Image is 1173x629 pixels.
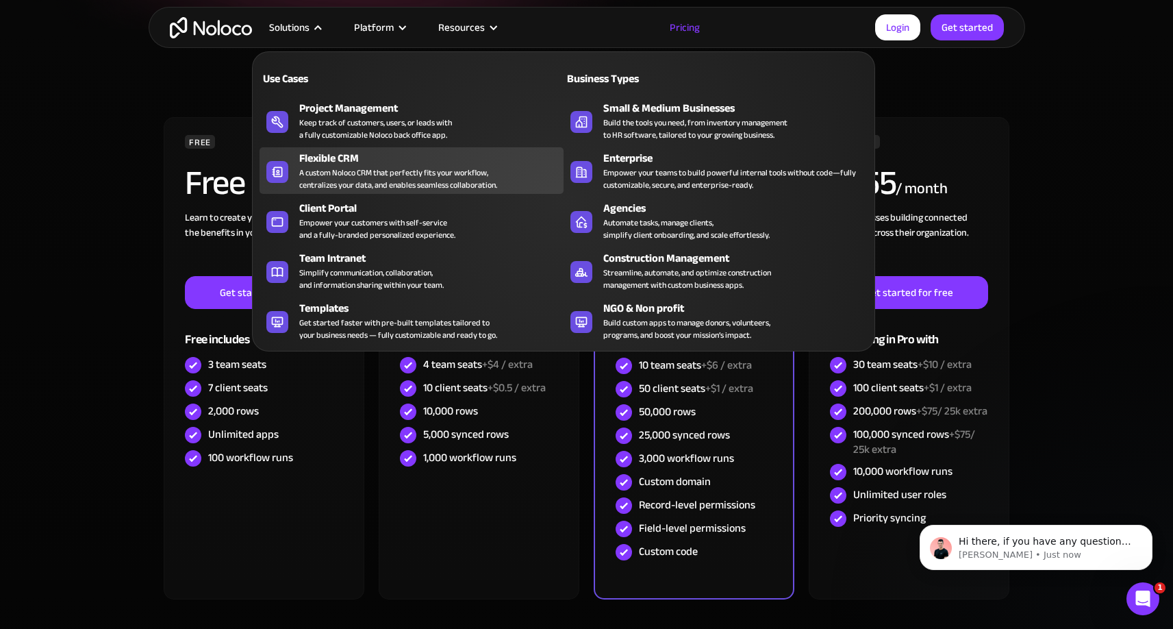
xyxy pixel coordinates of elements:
[931,14,1004,40] a: Get started
[260,62,564,94] a: Use Cases
[639,497,755,513] div: Record-level permissions
[830,210,987,276] div: For businesses building connected solutions across their organization. ‍
[299,200,570,217] div: Client Portal
[482,354,533,375] span: +$4 / extra
[208,357,266,372] div: 3 team seats
[639,381,753,396] div: 50 client seats
[899,496,1173,592] iframe: Intercom notifications message
[603,300,874,317] div: NGO & Non profit
[269,18,310,36] div: Solutions
[603,150,874,166] div: Enterprise
[185,276,342,309] a: Get started for free
[603,267,771,291] div: Streamline, automate, and optimize construction management with custom business apps.
[705,378,753,399] span: +$1 / extra
[830,309,987,354] div: Everything in Pro with
[830,276,987,309] a: Get started for free
[564,62,868,94] a: Business Types
[918,354,972,375] span: +$10 / extra
[260,297,564,344] a: TemplatesGet started faster with pre-built templates tailored toyour business needs — fully custo...
[924,378,972,398] span: +$1 / extra
[260,71,406,87] div: Use Cases
[252,32,875,351] nav: Solutions
[603,116,787,141] div: Build the tools you need, from inventory management to HR software, tailored to your growing busi...
[299,317,497,341] div: Get started faster with pre-built templates tailored to your business needs — fully customizable ...
[564,247,868,294] a: Construction ManagementStreamline, automate, and optimize constructionmanagement with custom busi...
[875,14,920,40] a: Login
[252,18,337,36] div: Solutions
[639,404,696,419] div: 50,000 rows
[299,217,455,241] div: Empower your customers with self-service and a fully-branded personalized experience.
[260,147,564,194] a: Flexible CRMA custom Noloco CRM that perfectly fits your workflow,centralizes your data, and enab...
[853,427,987,457] div: 100,000 synced rows
[421,18,512,36] div: Resources
[260,97,564,144] a: Project ManagementKeep track of customers, users, or leads witha fully customizable Noloco back o...
[603,250,874,267] div: Construction Management
[260,197,564,244] a: Client PortalEmpower your customers with self-serviceand a fully-branded personalized experience.
[299,116,452,141] div: Keep track of customers, users, or leads with a fully customizable Noloco back office app.
[564,147,868,194] a: EnterpriseEmpower your teams to build powerful internal tools without code—fully customizable, se...
[639,451,734,466] div: 3,000 workflow runs
[185,210,342,276] div: Learn to create your first app and see the benefits in your team ‍
[564,97,868,144] a: Small & Medium BusinessesBuild the tools you need, from inventory managementto HR software, tailo...
[208,427,279,442] div: Unlimited apps
[299,150,570,166] div: Flexible CRM
[896,178,947,200] div: / month
[853,464,953,479] div: 10,000 workflow runs
[603,166,861,191] div: Empower your teams to build powerful internal tools without code—fully customizable, secure, and ...
[639,358,752,373] div: 10 team seats
[423,380,546,395] div: 10 client seats
[299,300,570,317] div: Templates
[488,378,546,398] span: +$0.5 / extra
[170,17,252,38] a: home
[185,135,215,149] div: FREE
[260,247,564,294] a: Team IntranetSimplify communication, collaboration,and information sharing within your team.
[299,100,570,116] div: Project Management
[639,544,698,559] div: Custom code
[1126,582,1159,615] iframe: Intercom live chat
[185,309,342,354] div: Free includes
[564,297,868,344] a: NGO & Non profitBuild custom apps to manage donors, volunteers,programs, and boost your mission’s...
[299,267,444,291] div: Simplify communication, collaboration, and information sharing within your team.
[853,510,926,526] div: Priority syncing
[853,404,987,419] div: 200,000 rows
[438,18,485,36] div: Resources
[853,487,946,502] div: Unlimited user roles
[639,428,730,443] div: 25,000 synced rows
[423,450,516,465] div: 1,000 workflow runs
[564,71,710,87] div: Business Types
[701,355,752,375] span: +$6 / extra
[185,166,244,200] h2: Free
[853,380,972,395] div: 100 client seats
[639,521,746,536] div: Field-level permissions
[354,18,394,36] div: Platform
[423,404,478,419] div: 10,000 rows
[603,317,770,341] div: Build custom apps to manage donors, volunteers, programs, and boost your mission’s impact.
[1155,582,1165,593] span: 1
[853,424,975,460] span: +$75/ 25k extra
[853,357,972,372] div: 30 team seats
[208,404,259,419] div: 2,000 rows
[603,200,874,217] div: Agencies
[603,217,770,241] div: Automate tasks, manage clients, simplify client onboarding, and scale effortlessly.
[564,197,868,244] a: AgenciesAutomate tasks, manage clients,simplify client onboarding, and scale effortlessly.
[423,427,509,442] div: 5,000 synced rows
[639,474,711,489] div: Custom domain
[653,18,717,36] a: Pricing
[208,450,293,465] div: 100 workflow runs
[916,401,987,421] span: +$75/ 25k extra
[337,18,421,36] div: Platform
[299,250,570,267] div: Team Intranet
[603,100,874,116] div: Small & Medium Businesses
[208,380,268,395] div: 7 client seats
[299,166,497,191] div: A custom Noloco CRM that perfectly fits your workflow, centralizes your data, and enables seamles...
[423,357,533,372] div: 4 team seats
